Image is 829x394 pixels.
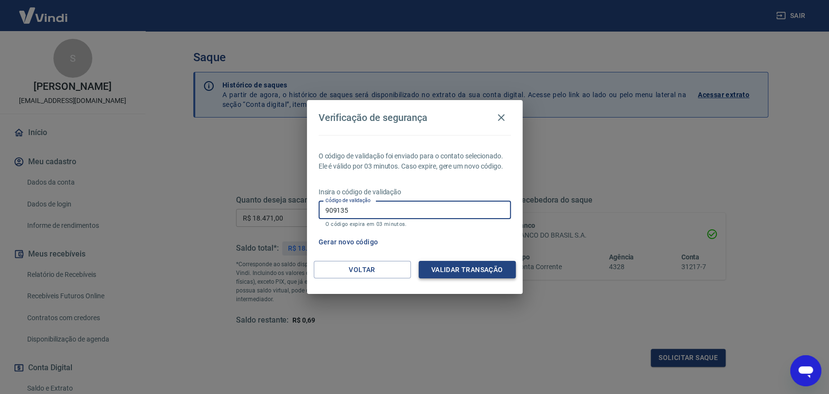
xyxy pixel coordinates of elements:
p: O código de validação foi enviado para o contato selecionado. Ele é válido por 03 minutos. Caso e... [319,151,511,171]
label: Código de validação [325,197,371,204]
iframe: Botão para abrir a janela de mensagens [790,355,821,386]
button: Validar transação [419,261,516,279]
button: Voltar [314,261,411,279]
p: Insira o código de validação [319,187,511,197]
h4: Verificação de segurança [319,112,428,123]
p: O código expira em 03 minutos. [325,221,504,227]
button: Gerar novo código [315,233,382,251]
